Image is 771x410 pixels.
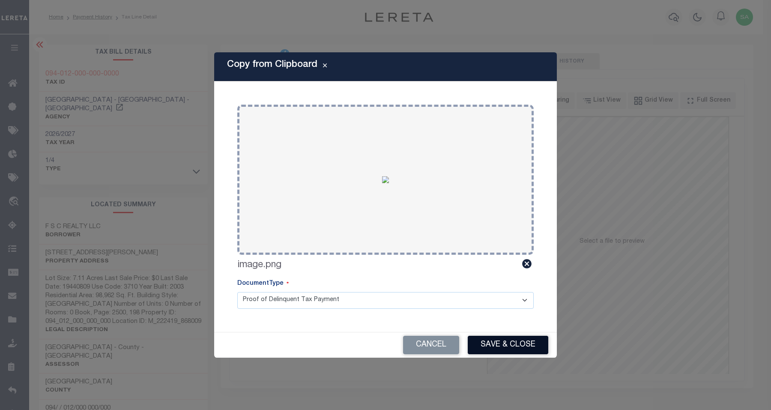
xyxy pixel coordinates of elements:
[468,336,548,354] button: Save & Close
[403,336,459,354] button: Cancel
[382,176,389,183] img: 4e488062-6806-4b27-b2ef-23cf3c65e1aa
[317,62,332,72] button: Close
[237,258,281,272] label: image.png
[237,279,289,289] label: DocumentType
[227,59,317,70] h5: Copy from Clipboard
